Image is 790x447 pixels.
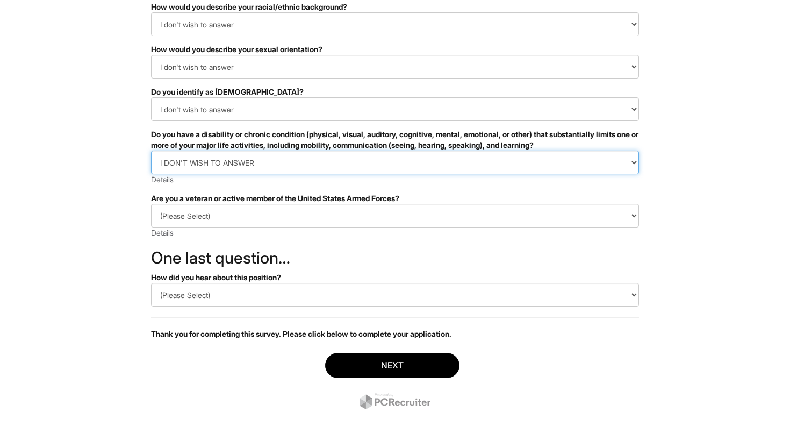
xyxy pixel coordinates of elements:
p: Thank you for completing this survey. Please click below to complete your application. [151,329,639,339]
div: How would you describe your racial/ethnic background? [151,2,639,12]
h2: One last question… [151,249,639,267]
select: Do you have a disability or chronic condition (physical, visual, auditory, cognitive, mental, emo... [151,151,639,174]
select: Are you a veteran or active member of the United States Armed Forces? [151,204,639,228]
select: How would you describe your racial/ethnic background? [151,12,639,36]
a: Details [151,175,174,184]
div: How did you hear about this position? [151,272,639,283]
select: How did you hear about this position? [151,283,639,307]
div: How would you describe your sexual orientation? [151,44,639,55]
select: How would you describe your sexual orientation? [151,55,639,79]
select: Do you identify as transgender? [151,97,639,121]
button: Next [325,353,459,378]
a: Details [151,228,174,237]
div: Do you identify as [DEMOGRAPHIC_DATA]? [151,87,639,97]
div: Are you a veteran or active member of the United States Armed Forces? [151,193,639,204]
div: Do you have a disability or chronic condition (physical, visual, auditory, cognitive, mental, emo... [151,129,639,151]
